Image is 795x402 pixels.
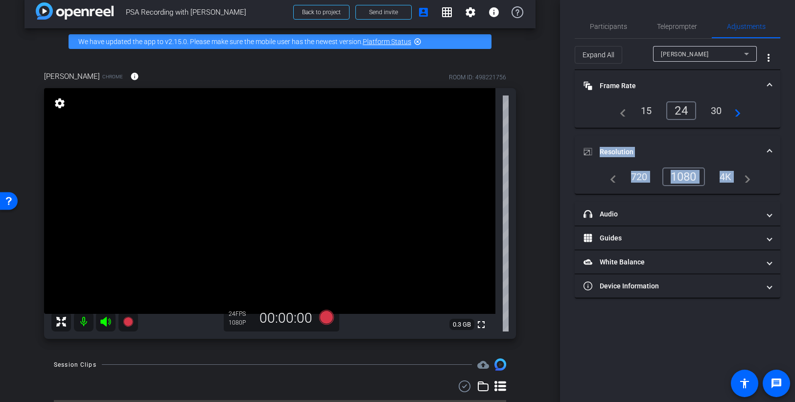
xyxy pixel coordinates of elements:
mat-panel-title: Resolution [584,147,760,157]
span: Expand All [583,46,614,64]
mat-icon: info [130,72,139,81]
mat-icon: more_vert [763,52,774,64]
mat-icon: grid_on [441,6,453,18]
mat-icon: navigate_next [729,105,741,117]
mat-icon: settings [465,6,476,18]
span: Destinations for your clips [477,359,489,371]
mat-panel-title: White Balance [584,257,760,267]
mat-expansion-panel-header: Guides [575,226,780,250]
span: Chrome [102,73,123,80]
mat-icon: highlight_off [414,38,421,46]
div: 24 [229,310,253,318]
div: 30 [703,102,729,119]
div: Session Clips [54,360,96,370]
mat-expansion-panel-header: Audio [575,202,780,226]
div: We have updated the app to v2.15.0. Please make sure the mobile user has the newest version. [69,34,491,49]
div: Resolution [575,167,780,194]
div: 00:00:00 [253,310,319,327]
mat-icon: account_box [418,6,429,18]
span: Adjustments [727,23,766,30]
div: 15 [633,102,659,119]
button: Back to project [293,5,350,20]
div: ROOM ID: 498221756 [449,73,506,82]
button: Expand All [575,46,622,64]
mat-icon: settings [53,97,67,109]
div: 24 [666,101,696,120]
span: Back to project [302,9,341,16]
div: 1080P [229,319,253,327]
span: Teleprompter [657,23,697,30]
mat-icon: navigate_before [605,171,616,183]
mat-panel-title: Audio [584,209,760,219]
mat-expansion-panel-header: Frame Rate [575,70,780,101]
span: Participants [590,23,627,30]
mat-panel-title: Guides [584,233,760,243]
img: app-logo [36,2,114,20]
mat-expansion-panel-header: Resolution [575,136,780,167]
span: [PERSON_NAME] [661,51,709,58]
mat-icon: navigate_next [739,171,750,183]
span: PSA Recording with [PERSON_NAME] [126,2,287,22]
div: 720 [624,168,655,185]
div: 4K [712,168,739,185]
span: 0.3 GB [449,319,474,331]
span: Send invite [369,8,398,16]
mat-icon: info [488,6,500,18]
button: Send invite [355,5,412,20]
mat-icon: cloud_upload [477,359,489,371]
mat-icon: fullscreen [475,319,487,331]
button: More Options for Adjustments Panel [757,46,780,70]
mat-expansion-panel-header: White Balance [575,250,780,274]
mat-panel-title: Frame Rate [584,81,760,91]
mat-expansion-panel-header: Device Information [575,274,780,298]
a: Platform Status [363,38,411,46]
div: Frame Rate [575,101,780,128]
mat-icon: navigate_before [614,105,626,117]
mat-panel-title: Device Information [584,281,760,291]
mat-icon: accessibility [739,378,750,389]
span: FPS [235,310,246,317]
span: [PERSON_NAME] [44,71,100,82]
img: Session clips [494,358,506,370]
div: 1080 [662,167,705,186]
mat-icon: message [771,378,782,389]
